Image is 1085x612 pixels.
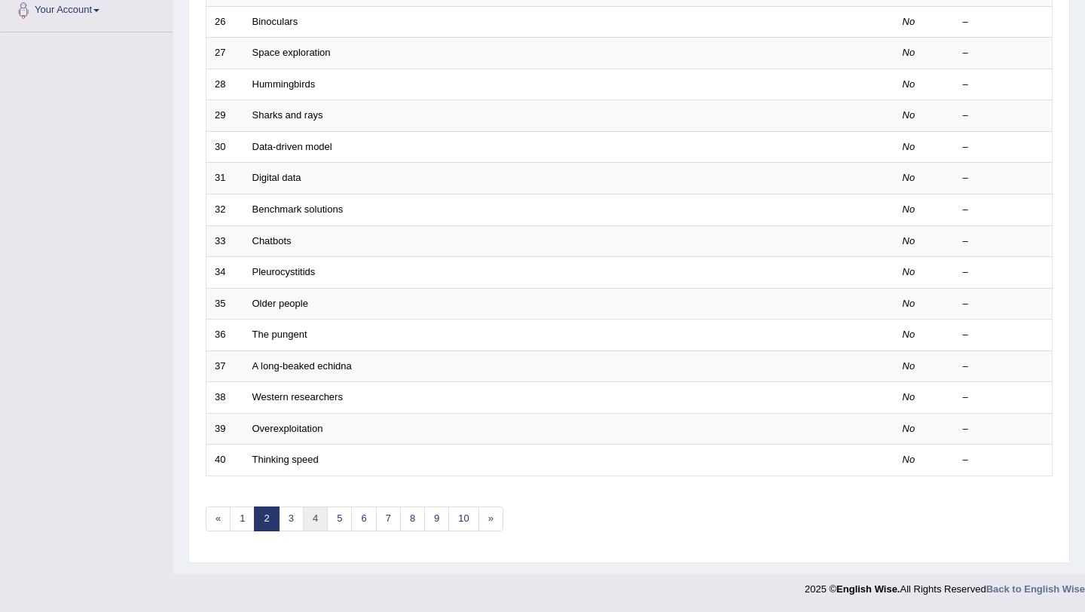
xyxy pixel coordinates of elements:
td: 30 [206,131,244,163]
a: 9 [424,506,449,531]
a: Overexploitation [252,423,323,434]
div: – [963,109,1044,123]
a: Digital data [252,172,301,183]
a: Hummingbirds [252,78,316,90]
div: – [963,360,1044,374]
div: – [963,265,1044,280]
a: 10 [448,506,478,531]
em: No [903,141,915,152]
a: Binoculars [252,16,298,27]
em: No [903,329,915,340]
a: 1 [230,506,255,531]
div: – [963,422,1044,436]
td: 27 [206,38,244,69]
td: 40 [206,445,244,476]
a: Space exploration [252,47,331,58]
em: No [903,47,915,58]
div: – [963,140,1044,155]
a: Western researchers [252,391,343,402]
em: No [903,235,915,246]
a: A long-beaked echidna [252,360,352,372]
div: – [963,297,1044,311]
em: No [903,423,915,434]
div: – [963,15,1044,29]
div: – [963,46,1044,60]
td: 32 [206,194,244,225]
a: The pungent [252,329,307,340]
a: 8 [400,506,425,531]
td: 36 [206,320,244,351]
a: Chatbots [252,235,292,246]
strong: English Wise. [836,583,900,595]
em: No [903,109,915,121]
em: No [903,360,915,372]
div: – [963,203,1044,217]
a: » [478,506,503,531]
td: 33 [206,225,244,257]
em: No [903,391,915,402]
td: 34 [206,257,244,289]
td: 31 [206,163,244,194]
div: – [963,453,1044,467]
td: 37 [206,350,244,382]
a: 6 [351,506,376,531]
a: 3 [279,506,304,531]
td: 28 [206,69,244,100]
div: – [963,78,1044,92]
td: 35 [206,288,244,320]
a: 7 [376,506,401,531]
em: No [903,266,915,277]
a: 4 [303,506,328,531]
div: – [963,171,1044,185]
em: No [903,172,915,183]
td: 38 [206,382,244,414]
a: 5 [327,506,352,531]
em: No [903,298,915,309]
td: 26 [206,6,244,38]
a: Thinking speed [252,454,319,465]
em: No [903,16,915,27]
div: – [963,234,1044,249]
em: No [903,454,915,465]
a: Pleurocystitids [252,266,316,277]
a: Benchmark solutions [252,203,344,215]
a: Sharks and rays [252,109,323,121]
div: 2025 © All Rights Reserved [805,574,1085,596]
a: Older people [252,298,308,309]
a: « [206,506,231,531]
div: – [963,390,1044,405]
a: Back to English Wise [986,583,1085,595]
td: 39 [206,413,244,445]
a: Data-driven model [252,141,332,152]
a: 2 [254,506,279,531]
em: No [903,203,915,215]
td: 29 [206,100,244,132]
div: – [963,328,1044,342]
em: No [903,78,915,90]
